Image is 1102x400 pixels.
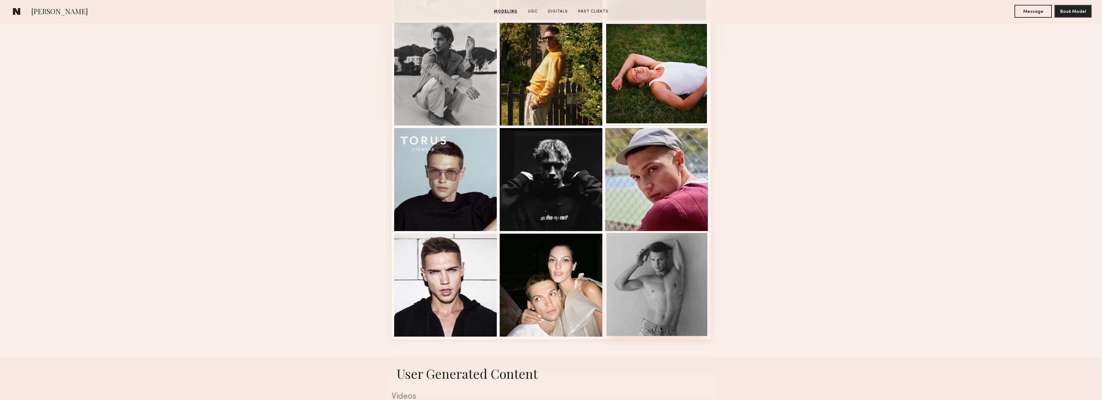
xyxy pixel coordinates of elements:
[545,9,570,14] a: Digitals
[31,6,88,18] span: [PERSON_NAME]
[1014,5,1052,18] button: Message
[491,9,520,14] a: Modeling
[525,9,540,14] a: UGC
[1054,5,1092,18] button: Book Model
[386,365,716,382] h1: User Generated Content
[576,9,611,14] a: Past Clients
[1054,8,1092,14] a: Book Model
